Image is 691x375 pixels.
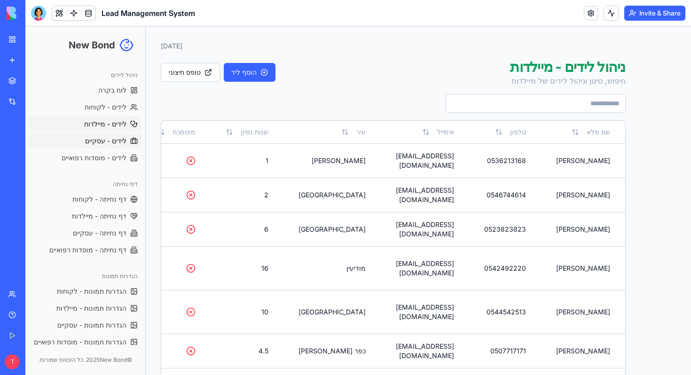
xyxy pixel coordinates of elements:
button: שם מלא [546,96,585,115]
td: מודיעין [258,220,355,264]
span: לידים - מיילדות [59,93,101,102]
a: לידים - עסקיים [4,107,116,122]
td: [EMAIL_ADDRESS][DOMAIN_NAME] [355,186,444,220]
span: Lead Management System [102,8,195,19]
td: 6 [185,186,258,220]
td: [EMAIL_ADDRESS][DOMAIN_NAME] [355,151,444,186]
td: [GEOGRAPHIC_DATA] [258,264,355,307]
td: 0542492220 [444,220,516,264]
div: [DATE] [135,15,157,24]
a: הגדרות תמונות - מיילדות [4,274,116,289]
span: T [5,354,20,369]
div: דפי נחיתה [4,150,116,165]
span: דף נחיתה - עסקיים [47,202,101,211]
td: [PERSON_NAME] [516,220,600,264]
a: לידים - לקוחות [4,73,116,88]
div: הגדרות תמונות [4,242,116,258]
td: [EMAIL_ADDRESS][DOMAIN_NAME] [355,307,444,342]
a: טופס חיצוני [135,37,195,55]
td: [EMAIL_ADDRESS][DOMAIN_NAME] [355,264,444,307]
a: דף נחיתה - מיילדות [4,182,116,197]
p: חיפוש, סינון וניהול לידים של מיילדות [485,49,600,60]
td: 0546744614 [444,151,516,186]
button: הוסף ליד [198,37,250,55]
h1: ניהול לידים - מיילדות [485,32,600,49]
a: הגדרות תמונות - עסקיים [4,291,116,306]
td: [PERSON_NAME] [516,186,600,220]
td: 4.5 [185,307,258,342]
a: הגדרות תמונות - לקוחות [4,258,116,273]
button: טלפון [470,96,501,115]
span: דף נחיתה - מיילדות [47,185,101,195]
div: ניהול לידים [4,41,116,56]
h1: New Bond [43,12,90,25]
img: logo [7,7,65,20]
td: [EMAIL_ADDRESS][DOMAIN_NAME] [355,117,444,151]
a: דף נחיתה - עסקיים [4,199,116,214]
span: הגדרות תמונות - מיילדות [31,277,101,287]
td: [PERSON_NAME] [516,117,600,151]
p: © 2025 New Bond. כל הזכויות שמורות. [4,322,116,345]
a: לידים - מיילדות [4,90,116,105]
td: [EMAIL_ADDRESS][DOMAIN_NAME] [355,220,444,264]
td: 0544542513 [444,264,516,307]
a: דף נחיתה - מוסדות רפואיים [4,216,116,231]
td: [GEOGRAPHIC_DATA] [258,151,355,186]
span: לידים - עסקיים [60,110,101,119]
td: 16 [185,220,258,264]
td: 10 [185,264,258,307]
td: 0536213168 [444,117,516,151]
span: דף נחיתה - מוסדות רפואיים [24,219,101,228]
td: [PERSON_NAME] [516,264,600,307]
td: 0523823823 [444,186,516,220]
span: לידים - מוסדות רפואיים [36,127,101,136]
span: לידים - לקוחות [59,76,101,86]
td: 1 [185,117,258,151]
span: דף נחיתה - לקוחות [47,168,101,178]
a: הגדרות תמונות - מוסדות רפואיים [4,308,116,323]
td: [PERSON_NAME] [516,307,600,342]
a: דף נחיתה - לקוחות [4,165,116,180]
button: מוסמכת [132,96,170,115]
button: Invite & Share [624,6,685,21]
button: שנות נסיון [200,96,243,115]
td: [GEOGRAPHIC_DATA] [258,186,355,220]
td: 2 [185,151,258,186]
a: לידים - מוסדות רפואיים [4,124,116,139]
span: הגדרות תמונות - לקוחות [31,260,101,270]
td: [PERSON_NAME] [516,151,600,186]
button: אימייל [397,96,429,115]
a: לוח בקרה [4,56,116,71]
span: הגדרות תמונות - עסקיים [32,294,101,304]
td: [PERSON_NAME] [258,117,355,151]
span: לוח בקרה [73,59,101,69]
button: עיר [316,96,340,115]
td: 0507717171 [444,307,516,342]
td: כפר [PERSON_NAME] [258,307,355,342]
span: הגדרות תמונות - מוסדות רפואיים [8,311,101,320]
